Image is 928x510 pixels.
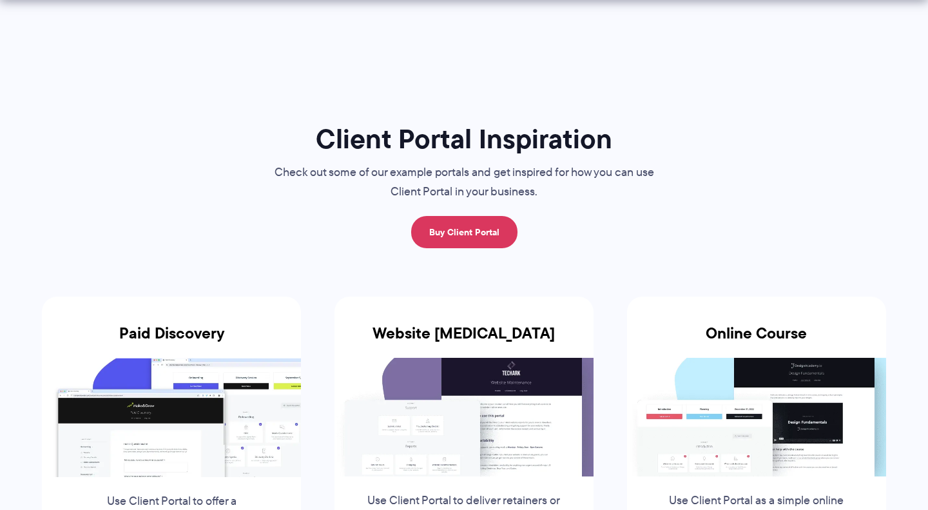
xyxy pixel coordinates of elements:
[334,324,594,358] h3: Website [MEDICAL_DATA]
[411,216,517,248] a: Buy Client Portal
[248,163,680,202] p: Check out some of our example portals and get inspired for how you can use Client Portal in your ...
[42,324,301,358] h3: Paid Discovery
[248,122,680,156] h1: Client Portal Inspiration
[627,324,886,358] h3: Online Course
